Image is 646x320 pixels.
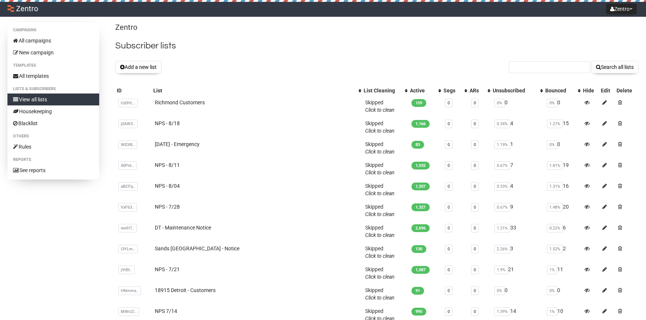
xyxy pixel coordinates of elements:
[411,287,424,295] span: 91
[615,85,639,96] th: Delete: No sort applied, sorting is disabled
[118,99,138,107] span: Uz0HL..
[115,39,639,53] h2: Subscriber lists
[411,245,426,253] span: 130
[601,87,614,94] div: Edit
[474,309,476,314] a: 0
[474,101,476,105] a: 0
[468,85,491,96] th: ARs: No sort applied, activate to apply an ascending sort
[365,107,395,113] a: Click to clean
[411,162,430,169] span: 1,032
[491,263,543,283] td: 21
[155,245,239,251] a: Sands [GEOGRAPHIC_DATA] - Notice
[155,204,180,210] a: NPS - 7/28
[474,163,476,168] a: 0
[494,266,508,274] span: 1.9%
[491,158,543,179] td: 7
[547,203,563,212] span: 1.48%
[118,161,137,170] span: 00Pnt..
[448,101,450,105] a: 0
[365,162,395,175] span: Skipped
[474,142,476,147] a: 0
[581,85,599,96] th: Hide: No sort applied, sorting is disabled
[7,94,99,105] a: View all lists
[411,120,430,128] span: 1,166
[491,137,543,158] td: 1
[583,87,598,94] div: Hide
[491,283,543,304] td: 0
[547,224,563,232] span: 0.22%
[155,162,180,168] a: NPS - 8/11
[365,232,395,238] a: Click to clean
[365,287,395,301] span: Skipped
[155,308,177,314] a: NPS 7/14
[7,117,99,129] a: Blacklist
[7,132,99,141] li: Others
[547,286,557,295] span: 0%
[365,225,395,238] span: Skipped
[411,308,426,316] span: 995
[152,85,362,96] th: List: No sort applied, activate to apply an ascending sort
[411,224,430,232] span: 2,696
[118,120,138,128] span: j0AW3..
[7,26,99,35] li: Campaigns
[365,295,395,301] a: Click to clean
[448,142,450,147] a: 0
[7,70,99,82] a: All templates
[448,309,450,314] a: 0
[547,182,563,191] span: 1.31%
[448,247,450,251] a: 0
[491,200,543,221] td: 9
[118,245,138,253] span: i3YLm..
[411,99,426,107] span: 159
[115,22,639,32] p: Zentro
[494,307,510,316] span: 1.39%
[491,96,543,117] td: 0
[494,99,505,107] span: 0%
[448,163,450,168] a: 0
[7,47,99,58] a: New campaign
[365,204,395,217] span: Skipped
[7,141,99,153] a: Rules
[545,87,574,94] div: Bounced
[547,120,563,128] span: 1.27%
[474,267,476,272] a: 0
[494,182,510,191] span: 0.33%
[443,87,461,94] div: Segs
[155,266,180,272] a: NPS - 7/21
[544,85,581,96] th: Bounced: No sort applied, activate to apply an ascending sort
[115,61,161,73] button: Add a new list
[544,179,581,200] td: 16
[494,224,510,232] span: 1.21%
[442,85,468,96] th: Segs: No sort applied, activate to apply an ascending sort
[118,286,141,295] span: HNmmx..
[411,183,430,190] span: 1,207
[7,85,99,94] li: Lists & subscribers
[544,96,581,117] td: 0
[544,158,581,179] td: 19
[7,155,99,164] li: Reports
[411,203,430,211] span: 1,327
[448,205,450,210] a: 0
[7,105,99,117] a: Housekeeping
[365,211,395,217] a: Click to clean
[494,161,510,170] span: 0.67%
[448,184,450,189] a: 0
[474,288,476,293] a: 0
[544,221,581,242] td: 6
[491,242,543,263] td: 3
[544,137,581,158] td: 0
[448,226,450,231] a: 0
[411,266,430,274] span: 1,087
[365,141,395,155] span: Skipped
[155,287,216,293] a: 18915 Detroit - Customers
[547,140,557,149] span: 0%
[599,85,615,96] th: Edit: No sort applied, sorting is disabled
[118,182,138,191] span: aBCFq..
[118,140,137,149] span: W03I8..
[494,120,510,128] span: 0.34%
[474,184,476,189] a: 0
[7,61,99,70] li: Templates
[474,226,476,231] a: 0
[365,120,395,134] span: Skipped
[547,161,563,170] span: 1.81%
